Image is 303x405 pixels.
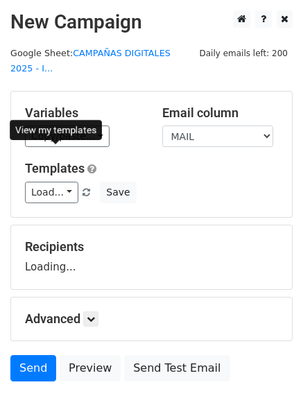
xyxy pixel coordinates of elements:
[162,105,279,121] h5: Email column
[25,239,278,255] h5: Recipients
[100,182,136,203] button: Save
[60,355,121,381] a: Preview
[194,46,293,61] span: Daily emails left: 200
[10,120,102,140] div: View my templates
[25,311,278,327] h5: Advanced
[194,48,293,58] a: Daily emails left: 200
[124,355,230,381] a: Send Test Email
[25,161,85,175] a: Templates
[25,105,141,121] h5: Variables
[10,10,293,34] h2: New Campaign
[25,239,278,275] div: Loading...
[10,48,171,74] a: CAMPAÑAS DIGITALES 2025 - I...
[10,48,171,74] small: Google Sheet:
[10,355,56,381] a: Send
[25,182,78,203] a: Load...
